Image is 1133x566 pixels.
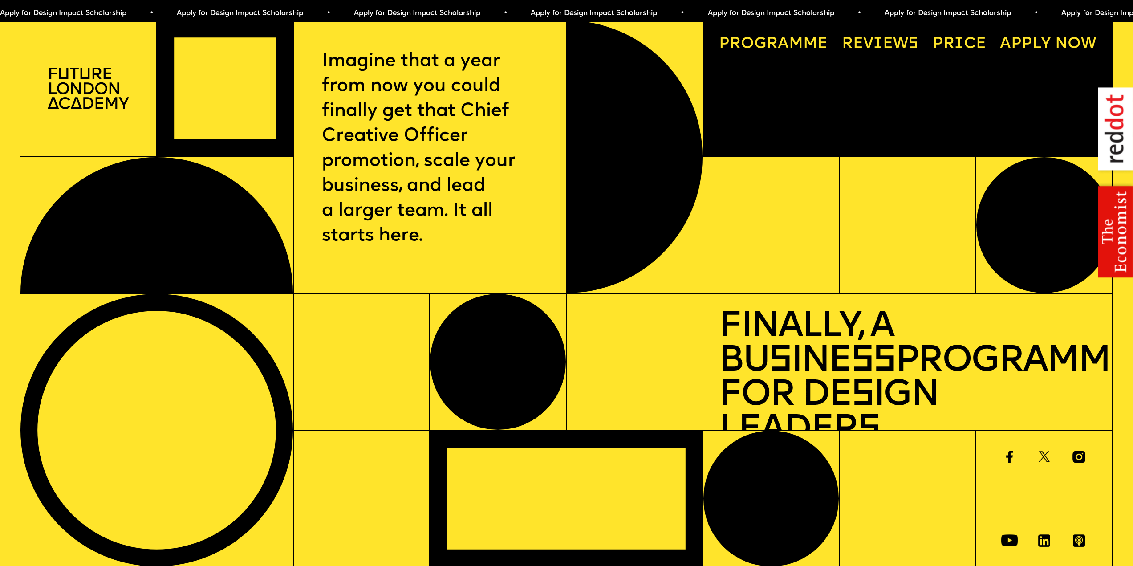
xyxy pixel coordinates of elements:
span: s [857,412,880,448]
span: • [680,10,684,17]
span: s [851,378,873,414]
span: • [326,10,330,17]
h1: Finally, a Bu ine Programme for De ign Leader [719,310,1096,448]
span: a [778,37,789,52]
span: ss [851,343,895,379]
a: Apply now [992,29,1104,60]
span: • [1034,10,1038,17]
a: Price [925,29,994,60]
a: Reviews [834,29,926,60]
a: Programme [711,29,835,60]
span: s [769,343,791,379]
p: Imagine that a year from now you could finally get that Chief Creative Officer promotion, scale y... [322,49,537,248]
span: A [1000,37,1011,52]
span: • [504,10,508,17]
span: • [857,10,861,17]
span: • [150,10,154,17]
